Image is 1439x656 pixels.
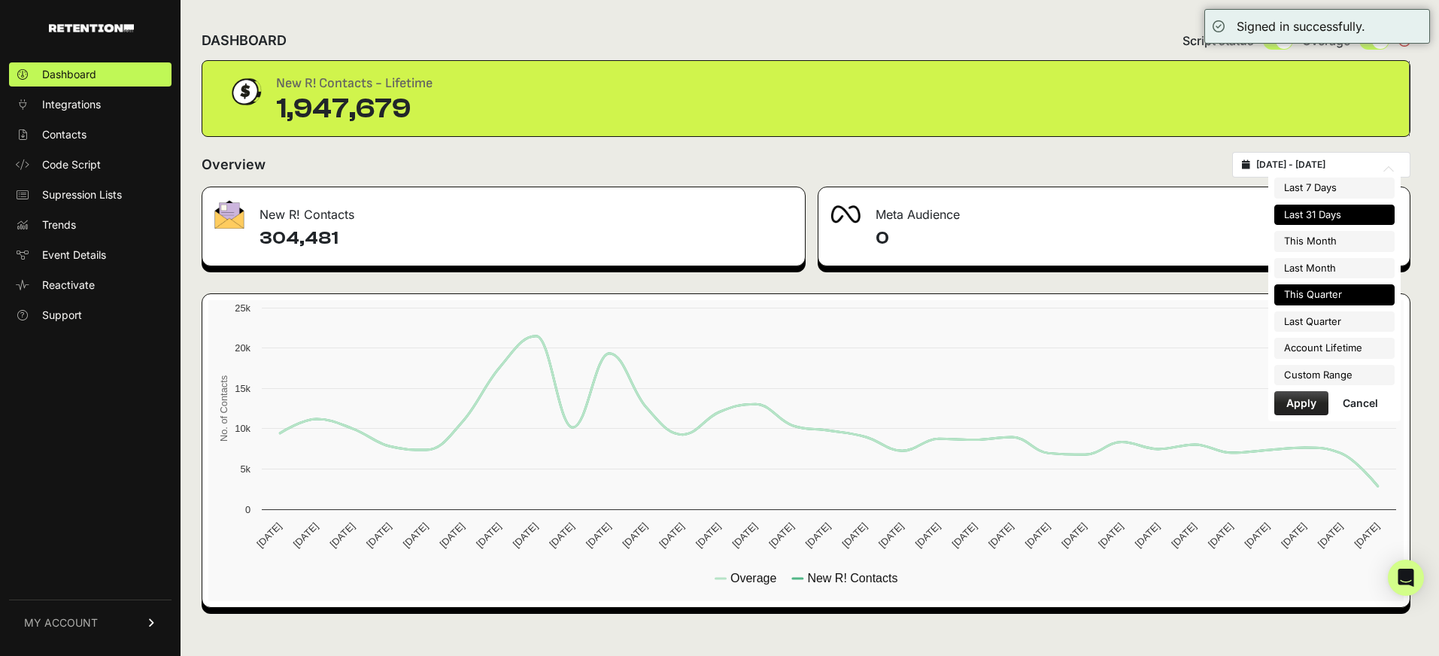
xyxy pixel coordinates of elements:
text: 25k [235,302,250,314]
text: [DATE] [364,521,393,550]
text: [DATE] [1352,521,1382,550]
img: dollar-coin-05c43ed7efb7bc0c12610022525b4bbbb207c7efeef5aecc26f025e68dcafac9.png [226,73,264,111]
button: Cancel [1331,391,1390,415]
text: [DATE] [730,521,760,550]
button: Apply [1274,391,1328,415]
div: New R! Contacts [202,187,805,232]
text: [DATE] [1316,521,1345,550]
a: Dashboard [9,62,172,87]
img: fa-envelope-19ae18322b30453b285274b1b8af3d052b27d846a4fbe8435d1a52b978f639a2.png [214,200,244,229]
a: Trends [9,213,172,237]
div: Meta Audience [818,187,1410,232]
li: Last 7 Days [1274,178,1395,199]
li: Account Lifetime [1274,338,1395,359]
a: MY ACCOUNT [9,600,172,645]
text: 15k [235,383,250,394]
text: [DATE] [1059,521,1088,550]
text: [DATE] [1096,521,1125,550]
img: fa-meta-2f981b61bb99beabf952f7030308934f19ce035c18b003e963880cc3fabeebb7.png [830,205,861,223]
div: New R! Contacts - Lifetime [276,73,433,94]
text: [DATE] [767,521,796,550]
text: [DATE] [327,521,357,550]
text: [DATE] [621,521,650,550]
text: [DATE] [1169,521,1198,550]
text: [DATE] [401,521,430,550]
li: Last Month [1274,258,1395,279]
a: Integrations [9,93,172,117]
text: [DATE] [584,521,613,550]
div: Open Intercom Messenger [1388,560,1424,596]
text: [DATE] [876,521,906,550]
span: Script status [1182,32,1254,50]
h4: 0 [876,226,1398,251]
a: Contacts [9,123,172,147]
a: Event Details [9,243,172,267]
text: Overage [730,572,776,585]
text: 10k [235,423,250,434]
text: [DATE] [1279,521,1308,550]
text: [DATE] [254,521,284,550]
div: 1,947,679 [276,94,433,124]
h2: DASHBOARD [202,30,287,51]
text: [DATE] [1206,521,1235,550]
text: [DATE] [291,521,320,550]
a: Code Script [9,153,172,177]
text: [DATE] [511,521,540,550]
li: Last Quarter [1274,311,1395,333]
span: Trends [42,217,76,232]
span: Supression Lists [42,187,122,202]
span: Contacts [42,127,87,142]
li: Last 31 Days [1274,205,1395,226]
text: 20k [235,342,250,354]
a: Reactivate [9,273,172,297]
h2: Overview [202,154,266,175]
img: Retention.com [49,24,134,32]
text: New R! Contacts [807,572,897,585]
span: MY ACCOUNT [24,615,98,630]
h4: 304,481 [260,226,793,251]
text: 5k [240,463,250,475]
text: [DATE] [839,521,869,550]
text: [DATE] [1243,521,1272,550]
text: 0 [245,504,250,515]
li: This Quarter [1274,284,1395,305]
text: [DATE] [986,521,1015,550]
text: [DATE] [657,521,686,550]
text: [DATE] [1133,521,1162,550]
a: Supression Lists [9,183,172,207]
text: [DATE] [913,521,943,550]
text: [DATE] [437,521,466,550]
span: Integrations [42,97,101,112]
li: Custom Range [1274,365,1395,386]
text: [DATE] [694,521,723,550]
span: Event Details [42,248,106,263]
span: Reactivate [42,278,95,293]
text: [DATE] [1023,521,1052,550]
div: Signed in successfully. [1237,17,1365,35]
text: [DATE] [949,521,979,550]
text: [DATE] [474,521,503,550]
li: This Month [1274,231,1395,252]
text: [DATE] [547,521,576,550]
a: Support [9,303,172,327]
span: Code Script [42,157,101,172]
span: Support [42,308,82,323]
text: No. of Contacts [218,375,229,442]
span: Dashboard [42,67,96,82]
text: [DATE] [803,521,833,550]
